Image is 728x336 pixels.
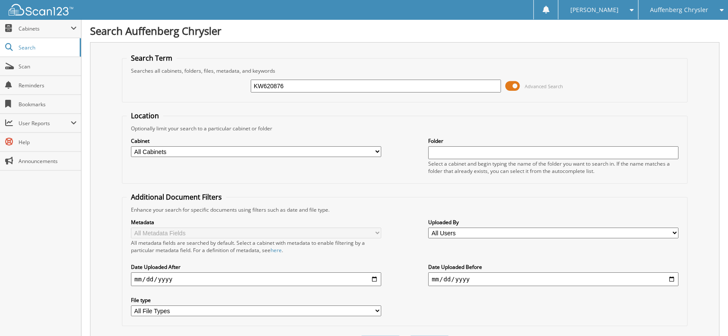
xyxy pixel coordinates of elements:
[19,25,71,32] span: Cabinets
[19,44,75,51] span: Search
[428,160,678,175] div: Select a cabinet and begin typing the name of the folder you want to search in. If the name match...
[127,125,683,132] div: Optionally limit your search to a particular cabinet or folder
[131,263,381,271] label: Date Uploaded After
[9,4,73,15] img: scan123-logo-white.svg
[428,137,678,145] label: Folder
[127,53,177,63] legend: Search Term
[131,239,381,254] div: All metadata fields are searched by default. Select a cabinet with metadata to enable filtering b...
[131,296,381,304] label: File type
[19,82,77,89] span: Reminders
[685,295,728,336] iframe: Chat Widget
[19,157,77,165] span: Announcements
[127,111,163,120] legend: Location
[650,7,708,12] span: Auffenberg Chrysler
[19,63,77,70] span: Scan
[127,67,683,74] div: Searches all cabinets, folders, files, metadata, and keywords
[570,7,618,12] span: [PERSON_NAME]
[90,24,719,38] h1: Search Auffenberg Chrysler
[428,263,678,271] label: Date Uploaded Before
[127,192,226,202] legend: Additional Document Filters
[19,101,77,108] span: Bookmarks
[271,247,282,254] a: here
[428,219,678,226] label: Uploaded By
[131,137,381,145] label: Cabinet
[131,272,381,286] input: start
[525,83,563,89] span: Advanced Search
[19,139,77,146] span: Help
[127,206,683,213] div: Enhance your search for specific documents using filters such as date and file type.
[131,219,381,226] label: Metadata
[428,272,678,286] input: end
[19,120,71,127] span: User Reports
